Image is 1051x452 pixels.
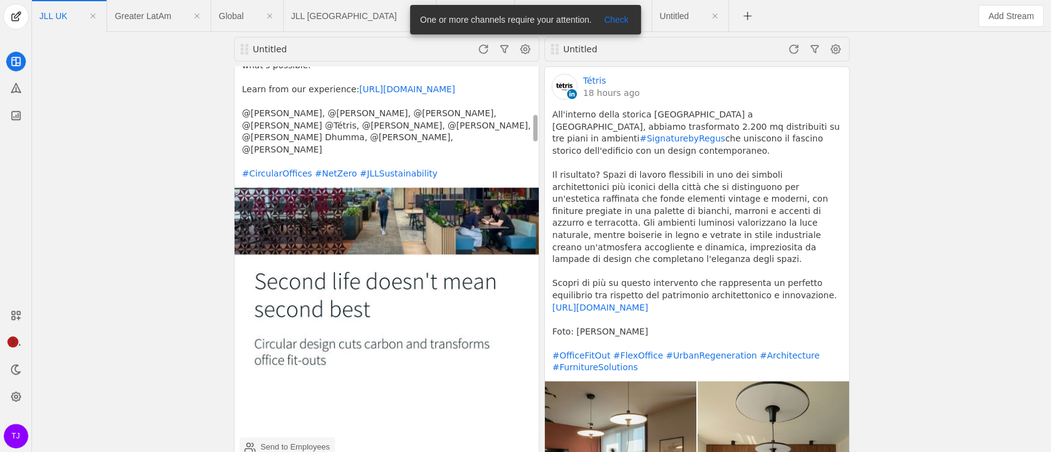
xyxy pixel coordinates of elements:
span: 3 [7,336,18,347]
button: TJ [4,424,28,448]
app-icon-button: New Tab [736,10,759,20]
span: Check [604,14,629,26]
a: #OfficeFitOut [552,351,610,360]
a: [URL][DOMAIN_NAME] [552,303,648,312]
pre: All'interno della storica [GEOGRAPHIC_DATA] a [GEOGRAPHIC_DATA], abbiamo trasformato 2.200 mq dis... [552,109,842,374]
a: #FurnitureSolutions [552,362,638,372]
span: Click to edit name [219,12,243,20]
a: #CircularOffices [242,169,312,178]
button: Add Stream [978,5,1044,27]
span: Click to edit name [291,12,397,20]
a: Tétris [583,74,606,87]
a: #JLLSustainability [360,169,437,178]
a: #NetZero [315,169,357,178]
app-icon-button: Close Tab [186,5,208,27]
app-icon-button: Close Tab [704,5,726,27]
app-icon-button: Close Tab [82,5,104,27]
img: undefined [235,188,539,434]
span: Click to edit name [115,12,171,20]
button: Check [597,12,636,27]
img: cache [552,74,577,99]
a: [URL][DOMAIN_NAME] [359,84,455,94]
a: #FlexOffice [613,351,662,360]
a: #SignaturebyRegus [639,133,725,143]
a: 18 hours ago [583,87,640,99]
span: Add Stream [988,10,1034,22]
app-icon-button: Close Tab [259,5,281,27]
div: One or more channels require your attention. [410,5,597,34]
a: #UrbanRegeneration [666,351,757,360]
div: Untitled [253,43,400,55]
div: Untitled [563,43,710,55]
a: #Architecture [759,351,819,360]
span: Click to edit name [659,12,688,20]
span: Click to edit name [39,12,67,20]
